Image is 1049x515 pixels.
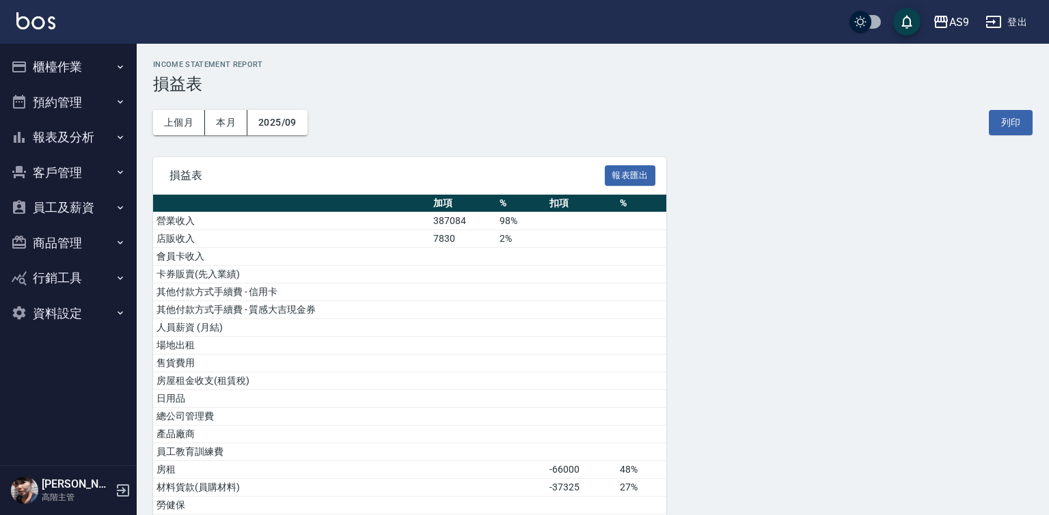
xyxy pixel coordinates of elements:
[42,491,111,503] p: 高階主管
[5,260,131,296] button: 行銷工具
[605,165,655,186] button: 報表匯出
[247,110,308,135] button: 2025/09
[616,195,666,212] th: %
[989,110,1033,135] button: 列印
[205,110,247,135] button: 本月
[153,337,430,354] td: 場地出租
[980,10,1033,35] button: 登出
[430,230,495,248] td: 7830
[153,283,430,301] td: 其他付款方式手續費 - 信用卡
[153,426,430,443] td: 產品廠商
[153,212,430,230] td: 營業收入
[153,74,1033,94] h3: 損益表
[605,168,655,181] a: 報表匯出
[616,479,666,497] td: 27%
[153,497,430,514] td: 勞健保
[5,85,131,120] button: 預約管理
[169,169,605,182] span: 損益表
[16,12,55,29] img: Logo
[546,461,616,479] td: -66000
[153,110,205,135] button: 上個月
[153,461,430,479] td: 房租
[616,461,666,479] td: 48%
[5,190,131,225] button: 員工及薪資
[153,266,430,283] td: 卡券販賣(先入業績)
[5,120,131,155] button: 報表及分析
[496,195,546,212] th: %
[42,477,111,491] h5: [PERSON_NAME]
[11,477,38,504] img: Person
[153,319,430,337] td: 人員薪資 (月結)
[153,230,430,248] td: 店販收入
[949,14,969,31] div: AS9
[496,212,546,230] td: 98%
[5,225,131,261] button: 商品管理
[5,155,131,191] button: 客戶管理
[496,230,546,248] td: 2%
[430,195,495,212] th: 加項
[927,8,975,36] button: AS9
[153,354,430,372] td: 售貨費用
[893,8,921,36] button: save
[153,301,430,319] td: 其他付款方式手續費 - 質感大吉現金券
[153,479,430,497] td: 材料貨款(員購材料)
[153,443,430,461] td: 員工教育訓練費
[5,296,131,331] button: 資料設定
[430,212,495,230] td: 387084
[546,479,616,497] td: -37325
[153,60,1033,69] h2: Income Statement Report
[546,195,616,212] th: 扣項
[153,248,430,266] td: 會員卡收入
[153,372,430,390] td: 房屋租金收支(租賃稅)
[153,408,430,426] td: 總公司管理費
[153,390,430,408] td: 日用品
[5,49,131,85] button: 櫃檯作業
